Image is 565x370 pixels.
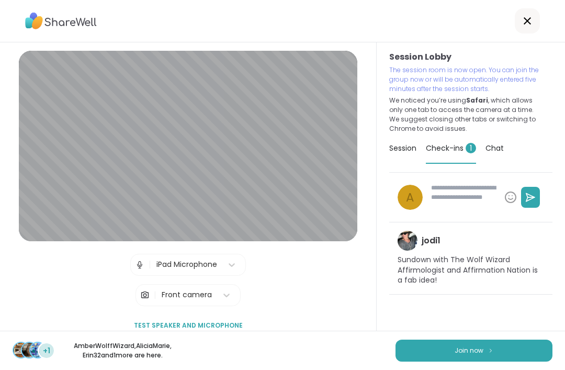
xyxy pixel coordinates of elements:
span: A [406,188,414,207]
img: AmberWolffWizard [14,343,28,357]
b: Safari [466,96,488,105]
img: ShareWell Logo [25,9,97,33]
button: Test speaker and microphone [130,315,247,337]
img: Camera [140,285,150,306]
div: iPad Microphone [156,259,217,270]
p: Sundown with The Wolf Wizard Affirmologist and Affirmation Nation is a fab idea! [398,255,544,286]
span: 1 [466,143,476,153]
img: AliciaMarie [22,343,37,357]
span: +1 [43,345,50,356]
button: Join now [395,340,552,362]
img: ShareWell Logomark [488,347,494,353]
h4: jodi1 [422,235,440,246]
div: Front camera [162,289,212,300]
p: AmberWolffWizard , AliciaMarie , Erin32 and 1 more are here. [64,341,181,360]
h3: Session Lobby [389,51,552,63]
p: We noticed you’re using , which allows only one tab to access the camera at a time. We suggest cl... [389,96,540,133]
p: The session room is now open. You can join the group now or will be automatically entered five mi... [389,65,540,94]
span: | [154,285,156,306]
span: Test speaker and microphone [134,321,243,330]
span: | [149,254,151,275]
span: Join now [455,346,483,355]
img: Microphone [135,254,144,275]
img: jodi1 [398,231,417,251]
span: Check-ins [426,143,476,153]
span: Chat [485,143,504,153]
img: Erin32 [30,343,45,357]
span: Session [389,143,416,153]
